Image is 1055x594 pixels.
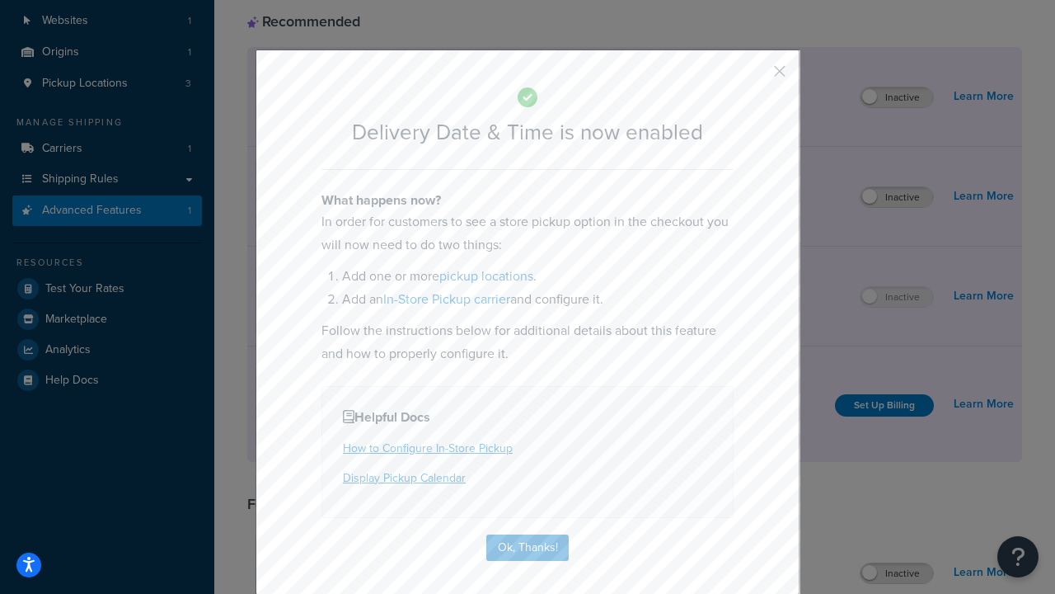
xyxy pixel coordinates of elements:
[343,469,466,487] a: Display Pickup Calendar
[383,290,510,309] a: In-Store Pickup carrier
[343,440,513,457] a: How to Configure In-Store Pickup
[321,191,734,210] h4: What happens now?
[321,319,734,365] p: Follow the instructions below for additional details about this feature and how to properly confi...
[343,408,712,427] h4: Helpful Docs
[321,210,734,257] p: In order for customers to see a store pickup option in the checkout you will now need to do two t...
[439,266,533,285] a: pickup locations
[342,265,734,288] li: Add one or more .
[321,120,734,144] h2: Delivery Date & Time is now enabled
[486,535,569,561] button: Ok, Thanks!
[342,288,734,311] li: Add an and configure it.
